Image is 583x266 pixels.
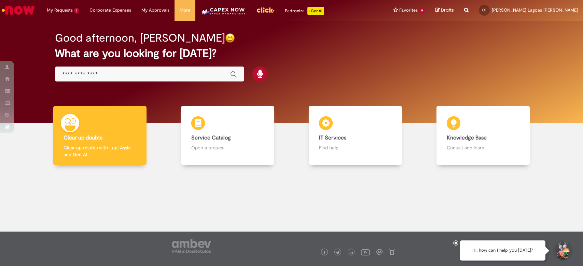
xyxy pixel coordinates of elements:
[419,106,547,165] a: Knowledge Base Consult and learn
[419,8,425,14] span: 9
[1,3,36,17] img: ServiceNow
[336,251,339,254] img: logo_footer_twitter.png
[435,7,454,14] a: Drafts
[191,134,231,141] b: Service Catalog
[285,7,324,15] div: Padroniza
[350,251,353,255] img: logo_footer_linkedin.png
[376,249,383,255] img: logo_footer_workplace.png
[482,8,486,12] span: CF
[256,5,275,15] img: click_logo_yellow_360x200.png
[36,106,164,165] a: Clear up doubts Clear up doubts with Lupi Assist and Gen AI
[319,144,392,151] p: Find help
[292,106,419,165] a: IT Services Find help
[447,144,519,151] p: Consult and learn
[47,7,73,14] span: My Requests
[389,249,395,255] img: logo_footer_naosei.png
[64,144,136,158] p: Clear up doubts with Lupi Assist and Gen AI
[319,134,346,141] b: IT Services
[55,47,528,59] h2: What are you looking for [DATE]?
[323,251,326,254] img: logo_footer_facebook.png
[492,7,578,13] span: [PERSON_NAME] Lagoas [PERSON_NAME]
[191,144,264,151] p: Open a request
[399,7,418,14] span: Favorites
[164,106,291,165] a: Service Catalog Open a request
[307,7,324,15] p: +GenAi
[74,8,79,14] span: 1
[441,7,454,13] span: Drafts
[89,7,131,14] span: Corporate Expenses
[172,239,211,253] img: logo_footer_ambev_rotulo_gray.png
[200,7,246,20] img: CapexLogo5.png
[552,240,573,261] button: Start Support Conversation
[141,7,169,14] span: My Approvals
[180,7,190,14] span: More
[361,248,370,256] img: logo_footer_youtube.png
[447,134,487,141] b: Knowledge Base
[460,240,545,261] div: Hi, how can I help you [DATE]?
[225,33,235,43] img: happy-face.png
[64,134,102,141] b: Clear up doubts
[55,32,225,44] h2: Good afternoon, [PERSON_NAME]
